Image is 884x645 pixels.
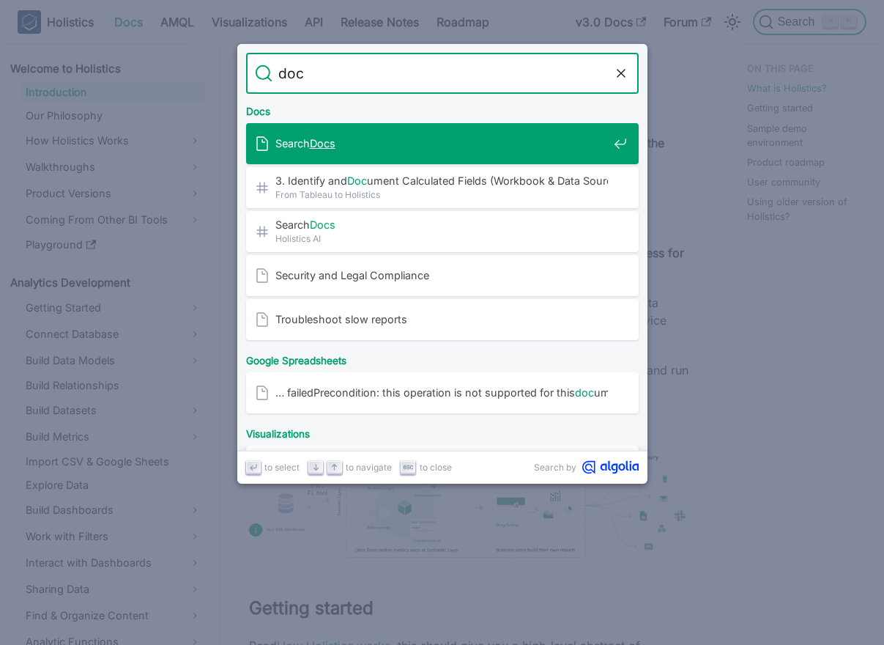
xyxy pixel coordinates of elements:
[575,386,594,399] mark: doc
[246,299,639,340] a: Troubleshoot slow reports
[275,188,608,202] span: From Tableau to Holistics
[346,460,392,474] span: to navigate
[534,460,576,474] span: Search by
[246,446,639,487] a: How to use thisdocument
[243,94,642,123] div: Docs
[582,460,639,474] svg: Algolia
[275,218,608,232] span: Search
[329,462,340,473] svg: Arrow up
[246,255,639,296] a: Security and Legal Compliance
[264,460,300,474] span: to select
[420,460,452,474] span: to close
[275,232,608,246] span: Holistics AI
[275,136,608,150] span: Search
[246,167,639,208] a: 3. Identify andDocument Calculated Fields (Workbook & Data Source)​From Tableau to Holistics
[246,372,639,413] a: … failedPrecondition: this operation is not supported for thisdocument"
[248,462,259,473] svg: Enter key
[275,312,608,326] span: Troubleshoot slow reports
[246,123,639,164] a: SearchDocs
[310,218,335,231] mark: Docs
[310,137,335,150] mark: Docs
[272,53,612,94] input: Search docs
[534,460,639,474] a: Search byAlgolia
[275,386,608,399] span: … failedPrecondition: this operation is not supported for this ument"
[612,64,630,82] button: Clear the query
[275,174,608,188] span: 3. Identify and ument Calculated Fields (Workbook & Data Source)​
[246,211,639,252] a: SearchDocsHolistics AI
[275,268,608,282] span: Security and Legal Compliance
[243,343,642,372] div: Google Spreadsheets
[347,174,367,187] mark: Doc
[403,462,414,473] svg: Escape key
[311,462,322,473] svg: Arrow down
[243,416,642,446] div: Visualizations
